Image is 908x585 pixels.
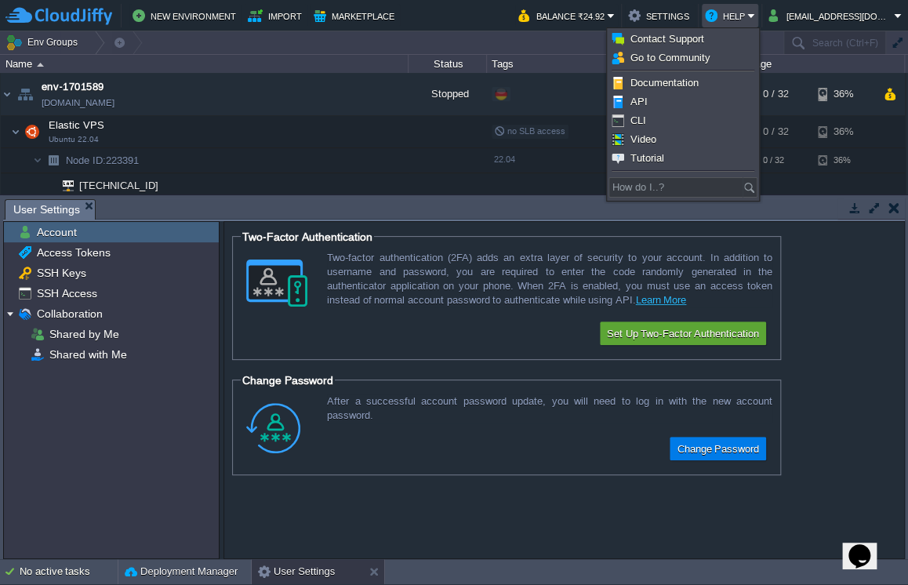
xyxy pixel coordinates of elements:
[630,77,699,89] span: Documentation
[630,33,704,45] span: Contact Support
[42,79,104,95] a: env-1701589
[609,74,757,92] a: Documentation
[5,31,83,53] button: Env Groups
[78,180,161,191] a: [TECHNICAL_ID]
[763,116,788,147] div: 0 / 32
[409,73,487,115] div: Stopped
[494,126,565,136] span: no SLB access
[42,95,114,111] span: [DOMAIN_NAME]
[47,119,107,131] a: Elastic VPSUbuntu 22.04
[630,133,656,145] span: Video
[64,154,141,167] span: 223391
[42,148,64,173] img: AMDAwAAAACH5BAEAAAAALAAAAAABAAEAAAICRAEAOw==
[242,374,333,387] span: Change Password
[628,6,692,25] button: Settings
[34,307,105,321] a: Collaboration
[14,73,36,115] img: AMDAwAAAACH5BAEAAAAALAAAAAABAAEAAAICRAEAOw==
[609,150,757,167] a: Tutorial
[13,200,80,220] span: User Settings
[327,251,772,307] div: Two-factor authentication (2FA) adds an extra layer of security to your account. In addition to u...
[46,327,122,341] a: Shared by Me
[609,31,757,48] a: Contact Support
[609,112,757,129] a: CLI
[818,148,869,173] div: 36%
[842,522,892,569] iframe: chat widget
[488,55,737,73] div: Tags
[11,116,20,147] img: AMDAwAAAACH5BAEAAAAALAAAAAABAAEAAAICRAEAOw==
[34,245,113,260] a: Access Tokens
[242,231,372,243] span: Two-Factor Authentication
[327,394,772,423] div: After a successful account password update, you will need to log in with the new account password.
[763,73,788,115] div: 0 / 32
[258,564,335,580] button: User Settings
[630,96,648,107] span: API
[739,55,904,73] div: Usage
[1,73,13,115] img: AMDAwAAAACH5BAEAAAAALAAAAAABAAEAAAICRAEAOw==
[2,55,408,73] div: Name
[630,152,664,164] span: Tutorial
[66,154,106,166] span: Node ID:
[42,173,52,198] img: AMDAwAAAACH5BAEAAAAALAAAAAABAAEAAAICRAEAOw==
[47,118,107,132] span: Elastic VPS
[34,286,100,300] a: SSH Access
[46,347,129,362] a: Shared with Me
[609,93,757,111] a: API
[609,49,757,67] a: Go to Community
[52,173,74,198] img: AMDAwAAAACH5BAEAAAAALAAAAAABAAEAAAICRAEAOw==
[34,266,89,280] a: SSH Keys
[630,52,710,64] span: Go to Community
[494,154,515,164] span: 22.04
[818,116,869,147] div: 36%
[37,63,44,67] img: AMDAwAAAACH5BAEAAAAALAAAAAABAAEAAAICRAEAOw==
[818,73,869,115] div: 36%
[49,135,99,144] span: Ubuntu 22.04
[78,173,161,198] span: [TECHNICAL_ID]
[609,131,757,148] a: Video
[133,6,238,25] button: New Environment
[672,439,764,458] button: Change Password
[409,55,486,73] div: Status
[20,559,118,584] div: No active tasks
[768,6,894,25] button: [EMAIL_ADDRESS][DOMAIN_NAME]
[21,116,43,147] img: AMDAwAAAACH5BAEAAAAALAAAAAABAAEAAAICRAEAOw==
[763,148,784,173] div: 0 / 32
[630,114,646,126] span: CLI
[34,225,79,239] a: Account
[64,154,141,167] a: Node ID:223391
[518,6,607,25] button: Balance ₹24.92
[636,294,687,306] a: Learn More
[705,6,747,25] button: Help
[248,6,304,25] button: Import
[125,564,238,580] button: Deployment Manager
[602,324,764,343] button: Set Up Two-Factor Authentication
[314,6,397,25] button: Marketplace
[33,148,42,173] img: AMDAwAAAACH5BAEAAAAALAAAAAABAAEAAAICRAEAOw==
[5,6,112,26] img: CloudJiffy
